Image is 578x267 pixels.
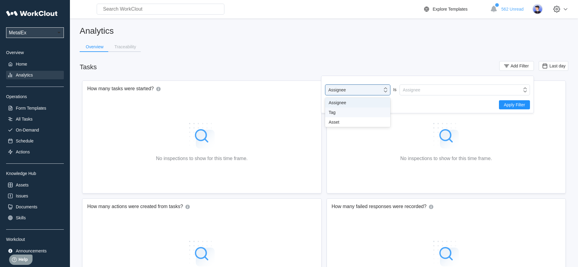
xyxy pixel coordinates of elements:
[501,7,524,12] span: 562 Unread
[6,60,64,68] a: Home
[511,64,529,68] span: Add Filter
[6,181,64,189] a: Assets
[6,104,64,112] a: Form Templates
[16,62,27,67] div: Home
[329,110,387,115] div: Tag
[16,248,47,253] div: Announcements
[6,247,64,255] a: Announcements
[80,63,97,71] div: Tasks
[6,50,64,55] div: Overview
[16,139,33,143] div: Schedule
[532,4,543,14] img: user-5.png
[16,149,30,154] div: Actions
[328,87,346,92] div: Assignee
[390,84,400,95] div: Is
[499,100,530,109] button: Apply Filter
[86,45,103,49] div: Overview
[6,115,64,123] a: All Tasks
[108,42,141,51] button: Traceability
[16,117,33,122] div: All Tasks
[16,215,26,220] div: Skills
[16,193,28,198] div: Issues
[16,106,46,111] div: Form Templates
[16,183,29,187] div: Assets
[87,86,154,92] h2: How many tasks were started?
[114,45,136,49] div: Traceability
[6,203,64,211] a: Documents
[329,100,387,105] div: Assignee
[6,94,64,99] div: Operations
[80,26,568,36] h2: Analytics
[549,63,566,68] span: Last day
[433,7,468,12] div: Explore Templates
[499,61,534,71] button: Add Filter
[6,126,64,134] a: On-Demand
[329,120,387,125] div: Asset
[156,156,247,161] div: No inspections to show for this time frame.
[6,71,64,79] a: Analytics
[400,156,492,161] div: No inspections to show for this time frame.
[6,237,64,242] div: Workclout
[403,87,421,92] div: Assignee
[80,42,108,51] button: Overview
[87,204,183,210] h2: How many actions were created from tasks?
[423,5,487,13] a: Explore Templates
[6,171,64,176] div: Knowledge Hub
[6,192,64,200] a: Issues
[16,128,39,132] div: On-Demand
[6,137,64,145] a: Schedule
[504,103,525,107] span: Apply Filter
[6,148,64,156] a: Actions
[332,204,427,210] h2: How many failed responses were recorded?
[97,4,224,15] input: Search WorkClout
[6,214,64,222] a: Skills
[16,204,37,209] div: Documents
[16,73,33,77] div: Analytics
